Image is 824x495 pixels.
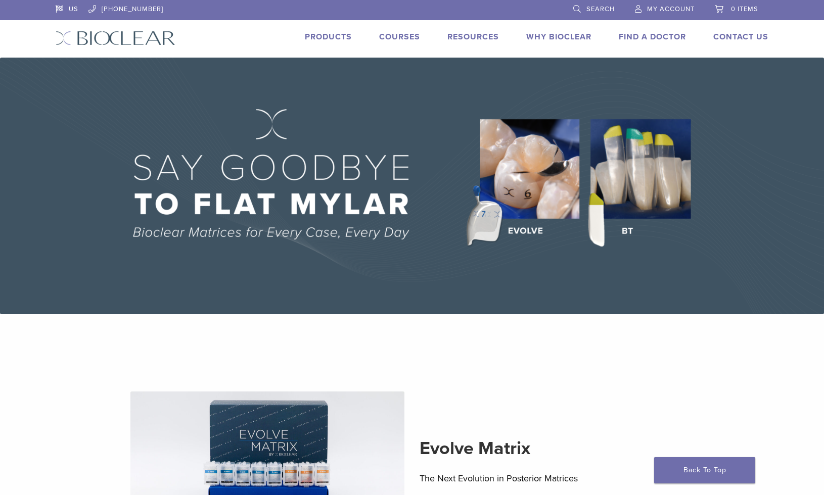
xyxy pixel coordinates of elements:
a: Back To Top [654,457,755,483]
h2: Evolve Matrix [420,436,694,461]
a: Find A Doctor [619,32,686,42]
a: Courses [379,32,420,42]
a: Resources [447,32,499,42]
img: Bioclear [56,31,175,45]
span: My Account [647,5,695,13]
a: Contact Us [713,32,768,42]
span: 0 items [731,5,758,13]
a: Products [305,32,352,42]
span: Search [586,5,615,13]
a: Why Bioclear [526,32,591,42]
p: The Next Evolution in Posterior Matrices [420,471,694,486]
